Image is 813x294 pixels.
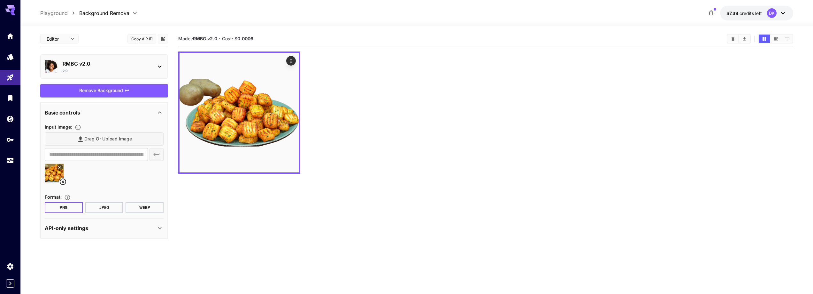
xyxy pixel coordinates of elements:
div: Віджет чату [781,263,813,294]
iframe: Chat Widget [781,263,813,294]
span: Cost: $ [222,36,253,41]
b: RMBG v2.0 [193,36,217,41]
button: Specifies the input image to be processed. [72,124,84,131]
span: credits left [740,11,762,16]
p: 2.0 [63,68,68,73]
div: Models [6,53,14,61]
div: Show media in grid viewShow media in video viewShow media in list view [758,34,793,44]
div: Usage [6,156,14,164]
a: Playground [40,9,68,17]
button: Clear All [727,35,739,43]
button: Show media in list view [781,35,793,43]
button: Download All [739,35,750,43]
div: Library [6,94,14,102]
span: Model: [178,36,217,41]
b: 0.0006 [237,36,253,41]
span: Format : [45,194,62,200]
p: · [219,35,220,43]
div: Playground [6,74,14,82]
img: KBOC40wNyeHnWW8yDjc57zV8YSnNvAM6xamY3hR5sHcxZE4cGx5nX6ezwBqWKoi0wwWVQAAAABJRU5ErkJggg== [180,53,299,172]
div: API-only settings [45,220,164,236]
span: $7.39 [726,11,740,16]
div: RMBG v2.02.0 [45,57,164,76]
div: Clear AllDownload All [727,34,751,44]
button: WEBP [126,202,164,213]
p: Basic controls [45,109,80,116]
button: Show media in grid view [759,35,770,43]
button: $7.39398DK [720,6,793,20]
div: $7.39398 [726,10,762,17]
button: Remove Background [40,84,168,97]
div: Basic controls [45,105,164,120]
div: API Keys [6,136,14,144]
span: Remove Background [79,87,123,95]
button: PNG [45,202,83,213]
button: JPEG [85,202,123,213]
button: Copy AIR ID [127,34,156,44]
div: Wallet [6,115,14,123]
p: RMBG v2.0 [63,60,151,68]
button: Expand sidebar [6,279,14,288]
p: API-only settings [45,224,88,232]
span: Input Image : [45,124,72,130]
div: Actions [286,56,296,66]
nav: breadcrumb [40,9,79,17]
span: Editor [47,36,66,42]
button: Add to library [160,35,166,43]
div: DK [767,8,777,18]
span: Background Removal [79,9,131,17]
div: Home [6,32,14,40]
div: Settings [6,262,14,270]
button: Show media in video view [770,35,781,43]
button: Choose the file format for the output image. [62,194,73,201]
